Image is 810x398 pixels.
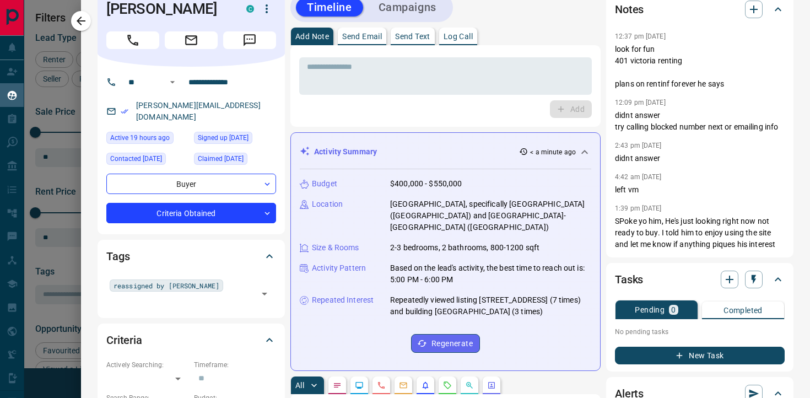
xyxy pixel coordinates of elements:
div: Thu Aug 29 2019 [194,132,276,147]
button: Open [257,286,272,302]
p: Size & Rooms [312,242,359,254]
p: 12:09 pm [DATE] [615,99,666,106]
h2: Tags [106,248,129,265]
p: Log Call [444,33,473,40]
p: 2:43 pm [DATE] [615,142,662,149]
p: Budget [312,178,337,190]
p: didnt answer [615,153,785,164]
p: Actively Searching: [106,360,188,370]
p: Activity Summary [314,146,377,158]
p: Send Email [342,33,382,40]
svg: Agent Actions [487,381,496,390]
p: < a minute ago [530,147,576,157]
p: Timeframe: [194,360,276,370]
h2: Tasks [615,271,643,288]
svg: Email Verified [121,107,128,115]
svg: Lead Browsing Activity [355,381,364,390]
button: New Task [615,347,785,364]
p: SPoke yo him, He's just looking right now not ready to buy. I told him to enjoy using the site an... [615,216,785,250]
span: Signed up [DATE] [198,132,249,143]
p: look for fun 401 victoria renting plans on rentinf forever he says [615,44,785,90]
p: Based on the lead's activity, the best time to reach out is: 5:00 PM - 6:00 PM [390,262,591,286]
span: Active 19 hours ago [110,132,170,143]
div: Criteria Obtained [106,203,276,223]
h2: Notes [615,1,644,18]
h2: Criteria [106,331,142,349]
p: Repeatedly viewed listing [STREET_ADDRESS] (7 times) and building [GEOGRAPHIC_DATA] (3 times) [390,294,591,318]
p: [GEOGRAPHIC_DATA], specifically [GEOGRAPHIC_DATA] ([GEOGRAPHIC_DATA]) and [GEOGRAPHIC_DATA]-[GEOG... [390,198,591,233]
button: Regenerate [411,334,480,353]
p: No pending tasks [615,324,785,340]
div: Tasks [615,266,785,293]
p: Send Text [395,33,430,40]
div: Thu Jun 20 2024 [194,153,276,168]
p: Completed [723,306,763,314]
svg: Opportunities [465,381,474,390]
p: didnt answer try calling blocked number next or emailing info [615,110,785,133]
svg: Notes [333,381,342,390]
p: left vm [615,184,785,196]
p: Add Note [295,33,329,40]
div: Criteria [106,327,276,353]
a: [PERSON_NAME][EMAIL_ADDRESS][DOMAIN_NAME] [136,101,261,121]
button: Open [166,76,179,89]
p: Location [312,198,343,210]
p: $400,000 - $550,000 [390,178,462,190]
span: Call [106,31,159,49]
p: All [295,381,304,389]
span: reassigned by [PERSON_NAME] [114,280,219,291]
svg: Requests [443,381,452,390]
p: 2-3 bedrooms, 2 bathrooms, 800-1200 sqft [390,242,539,254]
p: 1:39 pm [DATE] [615,205,662,212]
span: Message [223,31,276,49]
div: condos.ca [246,5,254,13]
svg: Emails [399,381,408,390]
div: Tags [106,243,276,270]
span: Email [165,31,218,49]
p: 4:42 am [DATE] [615,173,662,181]
svg: Listing Alerts [421,381,430,390]
div: Fri Aug 01 2025 [106,153,188,168]
p: Repeated Interest [312,294,374,306]
p: 0 [671,306,676,314]
span: Claimed [DATE] [198,153,244,164]
p: Pending [635,306,665,314]
span: Contacted [DATE] [110,153,162,164]
svg: Calls [377,381,386,390]
p: 12:37 pm [DATE] [615,33,666,40]
div: Activity Summary< a minute ago [300,142,591,162]
p: Activity Pattern [312,262,366,274]
div: Tue Oct 14 2025 [106,132,188,147]
div: Buyer [106,174,276,194]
